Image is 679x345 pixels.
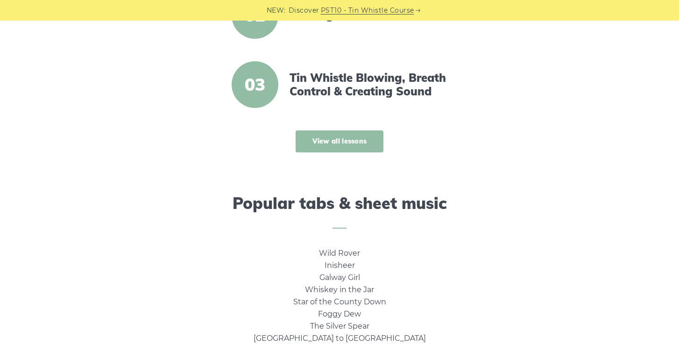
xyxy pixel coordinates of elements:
a: Whiskey in the Jar [305,285,374,294]
a: Foggy Dew [318,309,361,318]
h2: Popular tabs & sheet music [76,194,603,229]
a: Star of the County Down [293,297,386,306]
span: 03 [232,61,278,108]
a: Tin Whistle Blowing, Breath Control & Creating Sound [290,71,450,98]
a: [GEOGRAPHIC_DATA] to [GEOGRAPHIC_DATA] [254,334,426,343]
a: The Silver Spear [310,322,369,331]
a: View all lessons [296,130,384,152]
a: Inisheer [325,261,355,270]
a: Wild Rover [319,249,360,258]
a: PST10 - Tin Whistle Course [321,5,414,16]
span: Discover [289,5,319,16]
a: Galway Girl [319,273,360,282]
span: NEW: [267,5,286,16]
